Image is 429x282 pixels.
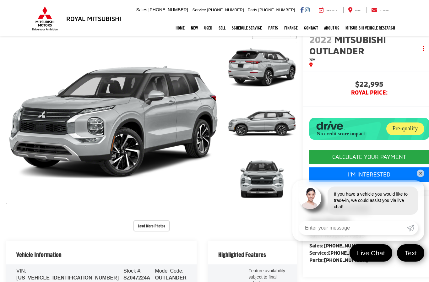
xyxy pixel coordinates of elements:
[321,20,342,36] a: About Us
[149,7,188,12] span: [PHONE_NUMBER]
[350,244,393,262] a: Live Chat
[227,152,297,205] img: 2022 Mitsubishi Outlander SE
[380,9,392,12] span: Contact
[207,8,244,12] span: [PHONE_NUMBER]
[66,15,121,22] h3: Royal Mitsubishi
[133,220,170,231] button: Load More Photos
[309,242,368,248] strong: Sales:
[6,41,220,204] a: Expand Photo 0
[123,268,142,274] span: Stock #:
[343,7,365,13] a: Map
[16,251,62,258] h2: Vehicle Information
[227,41,297,93] a: Expand Photo 1
[309,34,332,45] span: 2022
[172,20,188,36] a: Home
[16,275,119,280] span: [US_VEHICLE_IDENTIFICATION_NUMBER]
[229,20,265,36] a: Schedule Service: Opens in a new tab
[401,249,420,257] span: Text
[136,7,147,12] span: Sales
[227,97,297,149] a: Expand Photo 2
[326,9,337,12] span: Service
[309,34,386,56] span: Mitsubishi Outlander
[4,41,223,205] img: 2022 Mitsubishi Outlander SE
[314,7,342,13] a: Service
[258,8,295,12] span: [PHONE_NUMBER]
[31,6,59,31] img: Mitsubishi
[342,20,398,36] a: Mitsubishi Vehicle Research
[215,20,229,36] a: Sell
[323,242,368,248] a: [PHONE_NUMBER]
[324,257,368,263] a: [PHONE_NUMBER]
[227,41,297,94] img: 2022 Mitsubishi Outlander SE
[123,275,150,280] span: SZ047224A
[354,249,388,257] span: Live Chat
[16,268,26,274] span: VIN:
[299,221,407,235] input: Enter your message
[309,257,368,263] strong: Parts:
[328,250,372,256] a: [PHONE_NUMBER]
[309,250,372,256] strong: Service:
[355,9,361,12] span: Map
[367,7,397,13] a: Contact
[247,8,257,12] span: Parts
[155,268,183,274] span: Model Code:
[328,187,418,215] div: If you have a vehicle you would like to trade-in, we could assist you via live chat!
[299,187,321,209] img: Agent profile photo
[155,275,186,280] span: OUTLANDER
[423,46,424,51] span: dropdown dots
[305,7,310,12] a: Instagram: Click to visit our Instagram page
[281,20,301,36] a: Finance
[193,8,206,12] span: Service
[407,221,418,235] a: Submit
[188,20,201,36] a: New
[309,56,315,62] span: SE
[227,152,297,204] a: Expand Photo 3
[218,251,266,258] h2: Highlighted Features
[227,96,297,149] img: 2022 Mitsubishi Outlander SE
[300,7,304,12] a: Facebook: Click to visit our Facebook page
[301,20,321,36] a: Contact
[397,244,424,262] a: Text
[265,20,281,36] a: Parts: Opens in a new tab
[201,20,215,36] a: Used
